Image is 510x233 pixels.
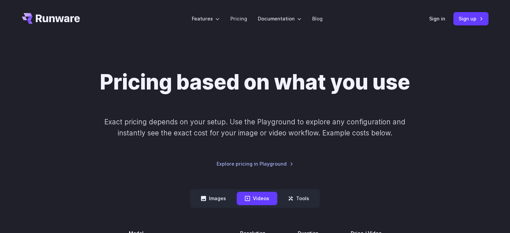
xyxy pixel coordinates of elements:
[193,192,234,205] button: Images
[237,192,277,205] button: Videos
[280,192,317,205] button: Tools
[312,15,323,22] a: Blog
[230,15,247,22] a: Pricing
[100,70,410,95] h1: Pricing based on what you use
[217,160,293,168] a: Explore pricing in Playground
[92,116,418,139] p: Exact pricing depends on your setup. Use the Playground to explore any configuration and instantl...
[258,15,301,22] label: Documentation
[453,12,489,25] a: Sign up
[192,15,220,22] label: Features
[429,15,445,22] a: Sign in
[22,13,80,24] a: Go to /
